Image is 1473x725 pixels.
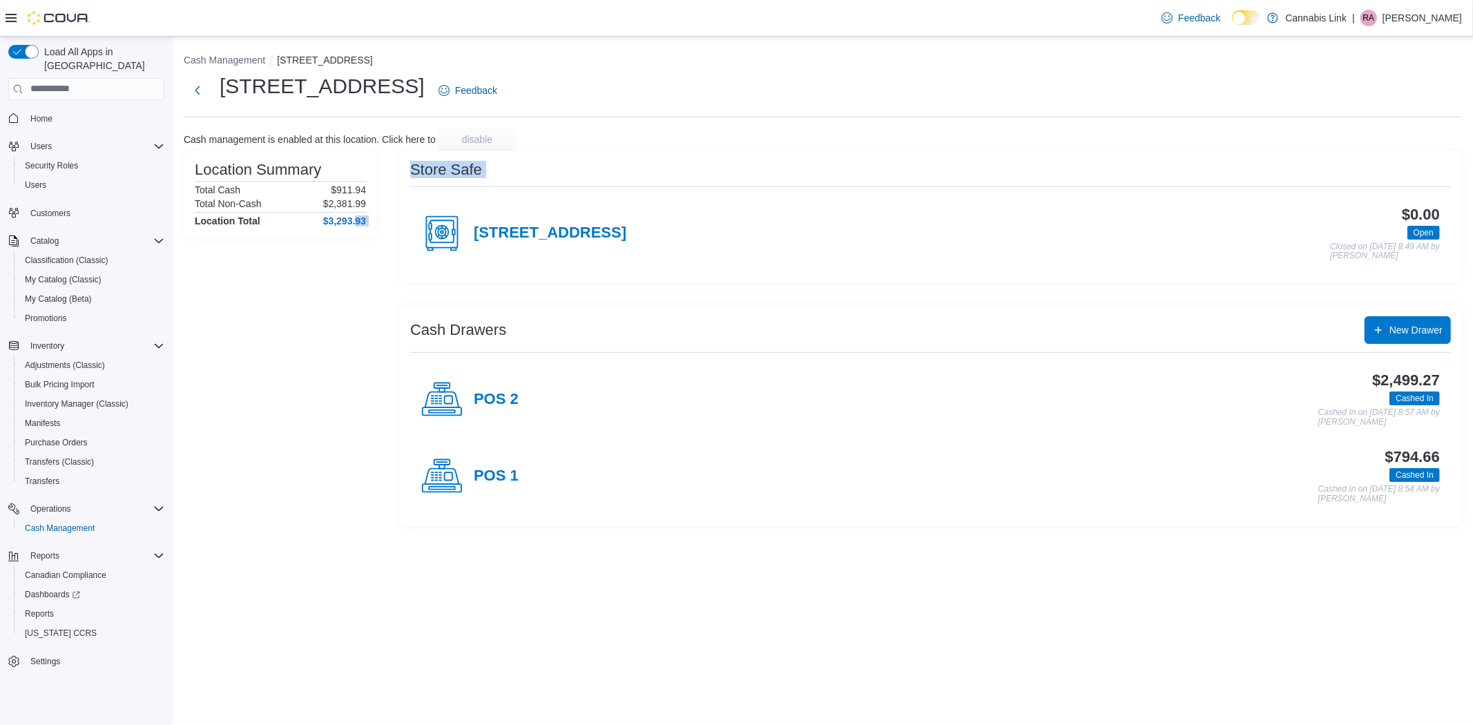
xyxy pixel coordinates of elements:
[25,418,60,429] span: Manifests
[19,396,134,412] a: Inventory Manager (Classic)
[25,501,164,517] span: Operations
[30,550,59,561] span: Reports
[1178,11,1220,25] span: Feedback
[277,55,372,66] button: [STREET_ADDRESS]
[14,270,170,289] button: My Catalog (Classic)
[25,589,80,600] span: Dashboards
[30,656,60,667] span: Settings
[195,184,240,195] h6: Total Cash
[410,322,506,338] h3: Cash Drawers
[331,184,366,195] p: $911.94
[19,271,107,288] a: My Catalog (Classic)
[14,251,170,270] button: Classification (Classic)
[1383,10,1462,26] p: [PERSON_NAME]
[25,379,95,390] span: Bulk Pricing Import
[19,357,164,374] span: Adjustments (Classic)
[455,84,497,97] span: Feedback
[323,198,366,209] p: $2,381.99
[8,103,164,708] nav: Complex example
[1385,449,1440,465] h3: $794.66
[30,235,59,246] span: Catalog
[195,215,260,226] h4: Location Total
[19,376,100,393] a: Bulk Pricing Import
[1365,316,1451,344] button: New Drawer
[19,567,164,583] span: Canadian Compliance
[1363,10,1375,26] span: RA
[30,340,64,351] span: Inventory
[25,398,128,409] span: Inventory Manager (Classic)
[184,55,265,66] button: Cash Management
[474,467,519,485] h4: POS 1
[19,473,164,490] span: Transfers
[39,45,164,72] span: Load All Apps in [GEOGRAPHIC_DATA]
[19,586,164,603] span: Dashboards
[3,108,170,128] button: Home
[14,356,170,375] button: Adjustments (Classic)
[19,520,164,536] span: Cash Management
[25,180,46,191] span: Users
[25,138,57,155] button: Users
[1156,4,1226,32] a: Feedback
[1396,392,1434,405] span: Cashed In
[1372,372,1440,389] h3: $2,499.27
[25,110,164,127] span: Home
[195,162,321,178] h3: Location Summary
[1402,206,1440,223] h3: $0.00
[19,454,99,470] a: Transfers (Classic)
[19,434,164,451] span: Purchase Orders
[19,415,66,432] a: Manifests
[19,291,97,307] a: My Catalog (Beta)
[1389,468,1440,482] span: Cashed In
[433,77,503,104] a: Feedback
[1396,469,1434,481] span: Cashed In
[1389,391,1440,405] span: Cashed In
[184,53,1462,70] nav: An example of EuiBreadcrumbs
[14,604,170,623] button: Reports
[3,651,170,671] button: Settings
[14,433,170,452] button: Purchase Orders
[25,570,106,581] span: Canadian Compliance
[25,608,54,619] span: Reports
[25,274,102,285] span: My Catalog (Classic)
[1285,10,1347,26] p: Cannabis Link
[25,338,164,354] span: Inventory
[1389,323,1443,337] span: New Drawer
[25,160,78,171] span: Security Roles
[25,476,59,487] span: Transfers
[25,501,77,517] button: Operations
[1330,242,1440,261] p: Closed on [DATE] 8:49 AM by [PERSON_NAME]
[25,313,67,324] span: Promotions
[19,434,93,451] a: Purchase Orders
[19,310,164,327] span: Promotions
[30,208,70,219] span: Customers
[25,653,66,670] a: Settings
[19,520,100,536] a: Cash Management
[25,205,76,222] a: Customers
[19,177,164,193] span: Users
[1318,408,1440,427] p: Cashed In on [DATE] 8:57 AM by [PERSON_NAME]
[25,523,95,534] span: Cash Management
[25,204,164,222] span: Customers
[439,128,516,151] button: disable
[195,198,262,209] h6: Total Non-Cash
[19,606,164,622] span: Reports
[3,137,170,156] button: Users
[1407,226,1440,240] span: Open
[19,177,52,193] a: Users
[1232,10,1261,25] input: Dark Mode
[30,113,52,124] span: Home
[25,456,94,467] span: Transfers (Classic)
[19,454,164,470] span: Transfers (Classic)
[14,309,170,328] button: Promotions
[19,415,164,432] span: Manifests
[25,255,108,266] span: Classification (Classic)
[1360,10,1377,26] div: Richard Auger
[25,652,164,670] span: Settings
[14,289,170,309] button: My Catalog (Beta)
[25,138,164,155] span: Users
[19,357,110,374] a: Adjustments (Classic)
[25,628,97,639] span: [US_STATE] CCRS
[14,585,170,604] a: Dashboards
[19,310,73,327] a: Promotions
[14,394,170,414] button: Inventory Manager (Classic)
